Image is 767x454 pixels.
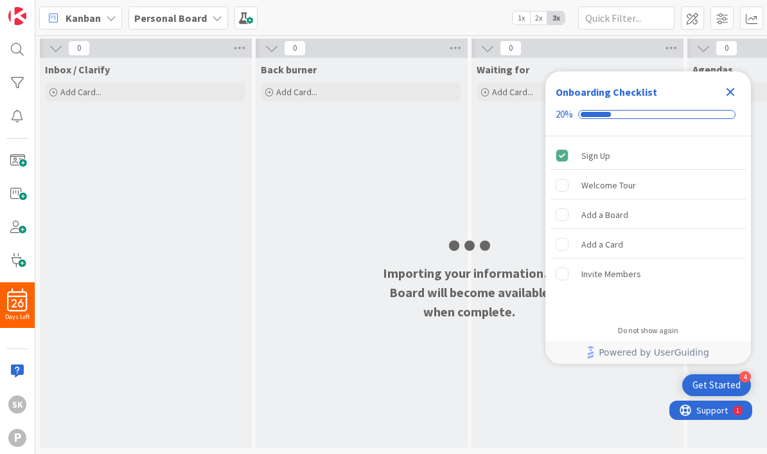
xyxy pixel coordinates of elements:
div: Checklist items [545,136,751,317]
div: Get Started [692,379,741,392]
span: 0 [500,41,522,56]
div: Invite Members [581,266,641,282]
div: Welcome Tour is incomplete. [551,171,746,199]
div: Add a Card [581,237,623,252]
div: Add a Board is incomplete. [551,201,746,229]
div: Footer [545,341,751,364]
input: Quick Filter... [578,6,674,30]
div: SK [8,395,26,413]
span: Powered by UserGuiding [599,345,709,360]
div: Welcome Tour [581,177,636,193]
b: Personal Board [134,12,207,24]
div: Close Checklist [720,82,741,102]
span: Inbox / Clarify [45,63,110,76]
div: Add a Board [581,207,628,222]
span: 3x [547,12,565,24]
a: Powered by UserGuiding [552,341,745,364]
span: 0 [68,41,90,56]
div: Do not show again [618,325,678,336]
span: 2x [530,12,547,24]
div: Checklist progress: 20% [556,109,741,120]
span: Kanban [66,10,101,26]
div: Checklist Container [545,71,751,364]
div: Onboarding Checklist [556,84,657,100]
span: 0 [716,41,737,56]
span: Support [27,2,58,17]
div: 1 [67,5,70,15]
div: P [8,429,26,447]
div: Sign Up [581,148,610,163]
div: Add a Card is incomplete. [551,230,746,259]
span: 26 [12,299,24,308]
div: Importing your information… Board will become available when complete. [380,264,560,322]
img: Visit kanbanzone.com [8,7,26,25]
span: Waiting for [477,63,529,76]
span: 0 [284,41,306,56]
span: Add Card... [276,86,317,98]
div: Invite Members is incomplete. [551,260,746,288]
div: 4 [739,371,751,383]
div: 20% [556,109,573,120]
div: Open Get Started checklist, remaining modules: 4 [682,374,751,396]
span: Back burner [261,63,317,76]
span: Add Card... [60,86,101,98]
span: Agendas [692,63,733,76]
div: Sign Up is complete. [551,141,746,170]
span: 1x [513,12,530,24]
span: Add Card... [492,86,533,98]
